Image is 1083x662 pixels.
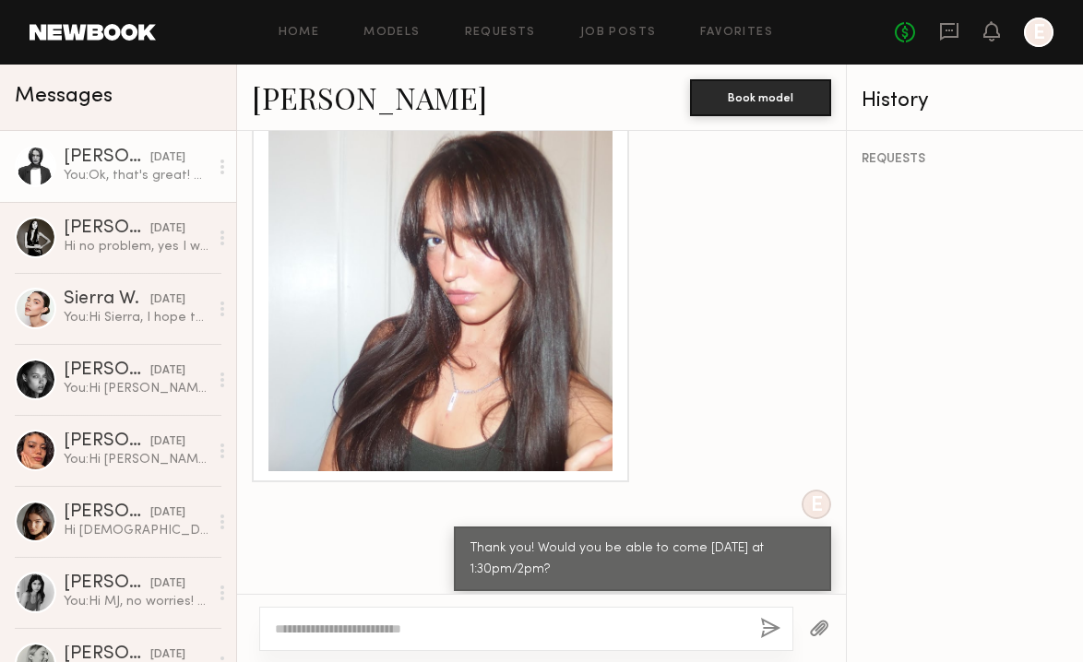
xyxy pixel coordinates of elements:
a: Home [279,27,320,39]
div: [DATE] [150,291,185,309]
div: [DATE] [150,575,185,593]
a: Models [363,27,420,39]
div: [DATE] [150,504,185,522]
div: [PERSON_NAME] [64,361,150,380]
span: Messages [15,86,113,107]
div: Hi no problem, yes I would be available! My phone number is [PHONE_NUMBER] just in case! [64,238,208,255]
a: [PERSON_NAME] [252,77,487,117]
div: [PERSON_NAME] [64,219,150,238]
div: [PERSON_NAME] [64,503,150,522]
a: E [1024,18,1053,47]
a: Requests [465,27,536,39]
div: [DATE] [150,220,185,238]
div: You: Hi [PERSON_NAME], I hope this message finds you well. I’m reaching out on behalf of [PERSON_... [64,380,208,397]
div: Hi [DEMOGRAPHIC_DATA], I just signed in! [64,522,208,539]
div: You: Hi MJ, no worries! We are continuously shooting and always looking for additional models - l... [64,593,208,610]
div: REQUESTS [862,153,1068,166]
a: Job Posts [580,27,657,39]
a: Book model [690,89,831,104]
div: [DATE] [150,433,185,451]
div: [PERSON_NAME] [64,574,150,593]
div: You: Ok, that's great! See you [DATE] [64,167,208,184]
div: Sierra W. [64,290,150,309]
a: Favorites [700,27,773,39]
div: Thank you! Would you be able to come [DATE] at 1:30pm/2pm? [470,538,815,581]
div: History [862,90,1068,112]
button: Book model [690,79,831,116]
div: You: Hi [PERSON_NAME], I hope this message finds you well. I’m reaching out on behalf of [PERSON_... [64,451,208,468]
div: You: Hi Sierra, I hope this message finds you well. I’m reaching out on behalf of [PERSON_NAME], ... [64,309,208,326]
div: [DATE] [150,362,185,380]
div: [PERSON_NAME] [64,432,150,451]
div: [PERSON_NAME] [64,148,150,167]
div: [DATE] [150,149,185,167]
